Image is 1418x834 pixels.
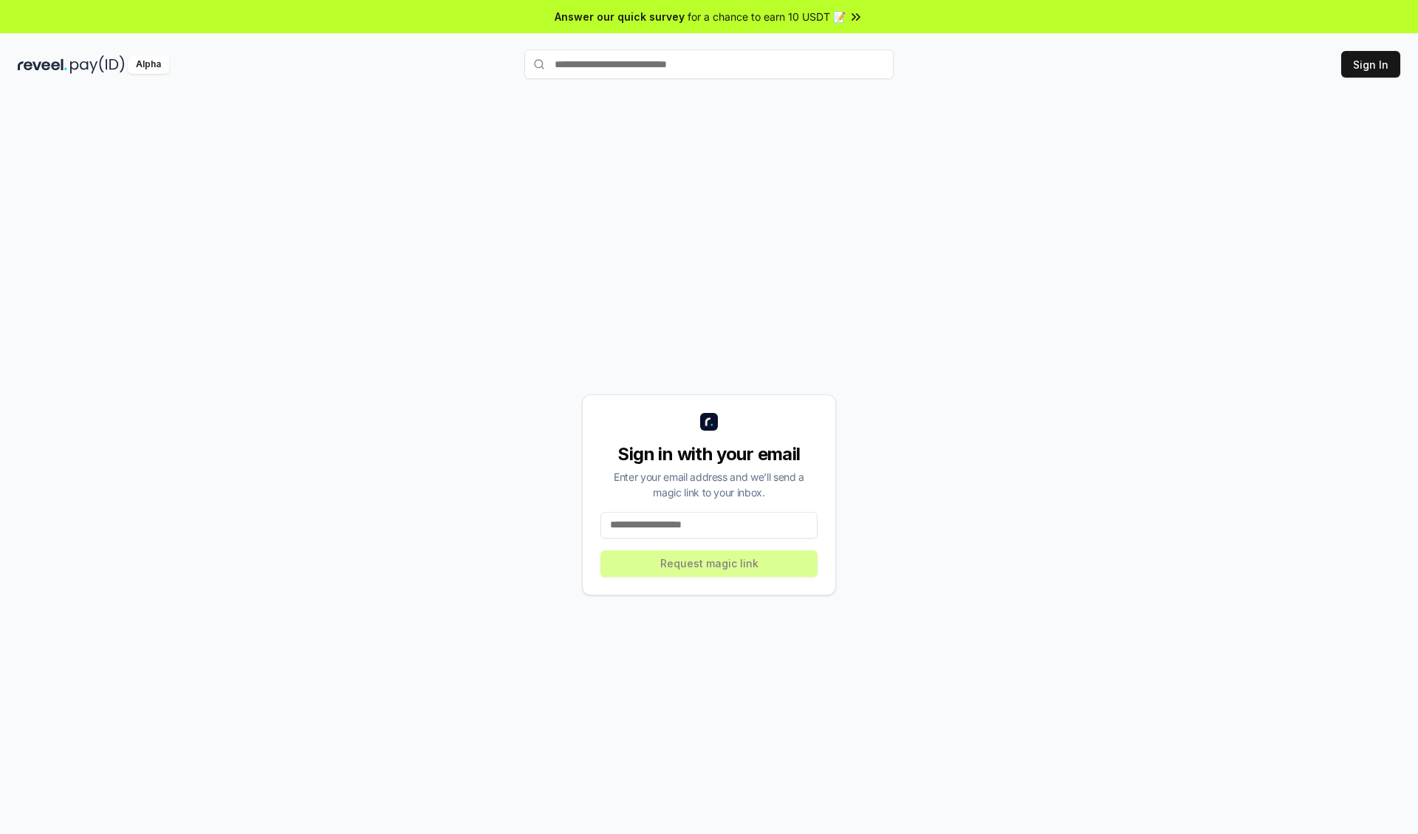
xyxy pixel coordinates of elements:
div: Enter your email address and we’ll send a magic link to your inbox. [600,469,818,500]
img: logo_small [700,413,718,431]
div: Sign in with your email [600,442,818,466]
div: Alpha [128,55,169,74]
span: for a chance to earn 10 USDT 📝 [688,9,846,24]
img: pay_id [70,55,125,74]
button: Sign In [1341,51,1400,78]
span: Answer our quick survey [555,9,685,24]
img: reveel_dark [18,55,67,74]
